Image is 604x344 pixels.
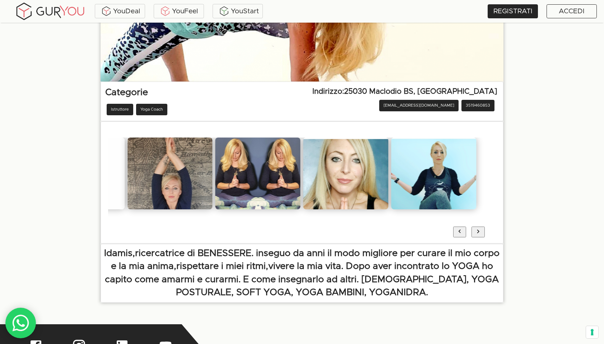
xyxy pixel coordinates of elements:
img: gyLogo01.5aaa2cff.png [14,1,86,21]
img: KDuXBJLpDstiOJIlCPq11sr8c6VfEN1ke5YIAoPlCPqmrDPlQeIQgHlNqkP7FCiAKJQRHlC7RCaiHTHAlEEQLmFuo+mIt2xQB... [160,6,171,17]
img: whatsAppIcon.04b8739f.svg [12,314,30,332]
span: Istruttore [107,107,133,112]
div: Widget chat [568,310,604,344]
span: [EMAIL_ADDRESS][DOMAIN_NAME] [379,103,459,108]
span: Yoga Coach [136,107,167,112]
p: Indirizzo : 25030 Maclodio BS, [GEOGRAPHIC_DATA] [312,86,497,97]
button: next [471,227,485,237]
div: slide [302,138,390,226]
button: Le tue preferenze relative al consenso per le tecnologie di tracciamento [586,326,598,338]
div: slide [126,138,214,226]
button: previous [453,227,466,237]
img: ALVAdSatItgsAAAAAElFTkSuQmCC [101,6,112,17]
img: BxzlDwAAAAABJRU5ErkJggg== [219,6,229,17]
a: YouFeel [154,4,204,18]
div: slide [214,138,302,226]
a: REGISTRATI [488,4,538,18]
div: YouStart [214,6,261,17]
iframe: Chat Widget [568,310,604,344]
a: YouStart [213,4,263,18]
a: YouDeal [95,4,145,18]
p: Categorie [105,86,301,99]
div: slide [390,138,478,226]
span: 3519460853 [461,103,494,108]
div: YouDeal [97,6,143,17]
div: YouFeel [155,6,202,17]
a: ACCEDI [547,4,597,18]
div: slider [108,138,496,226]
p: Idamis,ricercatrice di BENESSERE. inseguo da anni il modo migliore per curare il mio corpo e la m... [104,247,500,299]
